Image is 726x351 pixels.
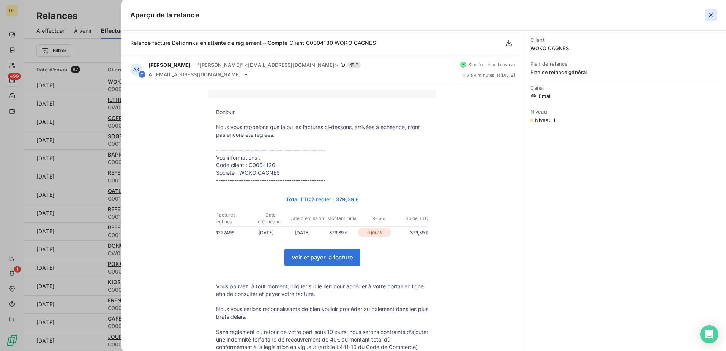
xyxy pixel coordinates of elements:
p: Vous pouvez, à tout moment, cliquer sur le lien pour accéder à votre portail en ligne afin de con... [216,283,429,298]
p: Montant initial [325,215,360,222]
span: Succès - Email envoyé [469,62,515,67]
p: Date d'émission [289,215,324,222]
p: Factures échues [216,212,252,225]
span: - [193,63,195,67]
div: AS [130,63,142,76]
p: ------------------------------------------------ [216,177,429,184]
span: À [148,71,152,77]
p: Code client : C0004130 [216,161,429,169]
div: Open Intercom Messenger [700,325,718,343]
span: il y a 4 minutes , le [DATE] [463,73,515,77]
p: [DATE] [284,229,320,237]
span: Client [530,37,720,43]
span: Relance facture Delidrinks en attente de règlement – Compte Client C0004130 WOKO CAGNES [130,40,376,46]
span: Canal [530,85,720,91]
p: Solde TTC [397,215,428,222]
span: WOKO CAGNES [530,45,720,51]
p: Société : WOKO CAGNES [216,169,429,177]
span: [PERSON_NAME] [148,62,191,68]
span: Plan de relance général [530,69,720,75]
p: Date d'échéance [253,212,288,225]
p: Vos informations : [216,154,429,161]
a: Voir et payer la facture [285,249,360,266]
span: Niveau [530,109,720,115]
p: [DATE] [248,229,284,237]
span: Email [530,93,720,99]
p: Sans règlement ou retour de votre part sous 10 jours, nous serons contraints d’ajouter une indemn... [216,328,429,351]
p: 379,39 € [320,229,357,237]
span: [EMAIL_ADDRESS][DOMAIN_NAME] [154,71,241,77]
h5: Aperçu de la relance [130,10,199,21]
span: Niveau 1 [535,117,555,123]
span: "[PERSON_NAME]" <[EMAIL_ADDRESS][DOMAIN_NAME]> [197,62,338,68]
p: ------------------------------------------------ [216,146,429,154]
span: 2 [347,62,361,68]
p: Retard [361,215,396,222]
p: Total TTC à régler : 379,39 € [216,195,429,204]
p: Nous vous serions reconnaissants de bien vouloir procéder au paiement dans les plus brefs délais. [216,305,429,321]
p: Nous vous rappelons que la ou les factures ci-dessous, arrivées à échéance, n’ont pas encore été ... [216,123,429,139]
span: Plan de relance [530,61,720,67]
p: 1222496 [216,229,248,237]
p: Bonjour [216,108,429,116]
p: 6 jours [358,228,391,237]
p: 379,39 € [393,229,429,237]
